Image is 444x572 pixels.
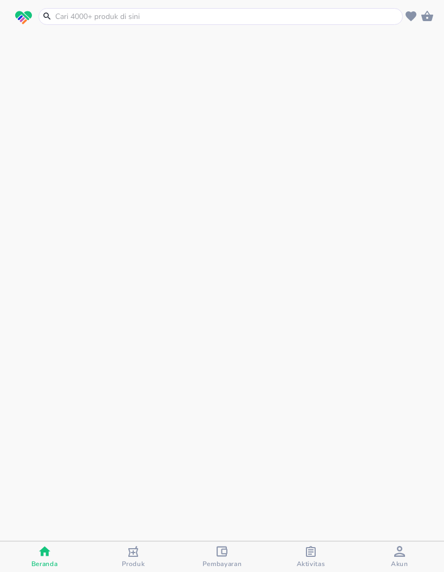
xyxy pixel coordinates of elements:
span: Aktivitas [297,560,325,568]
span: Pembayaran [203,560,242,568]
span: Akun [391,560,408,568]
button: Akun [355,542,444,572]
button: Produk [89,542,178,572]
button: Pembayaran [178,542,266,572]
span: Beranda [31,560,58,568]
input: Cari 4000+ produk di sini [54,11,400,22]
span: Produk [122,560,145,568]
button: Aktivitas [266,542,355,572]
img: logo_swiperx_s.bd005f3b.svg [15,11,32,25]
